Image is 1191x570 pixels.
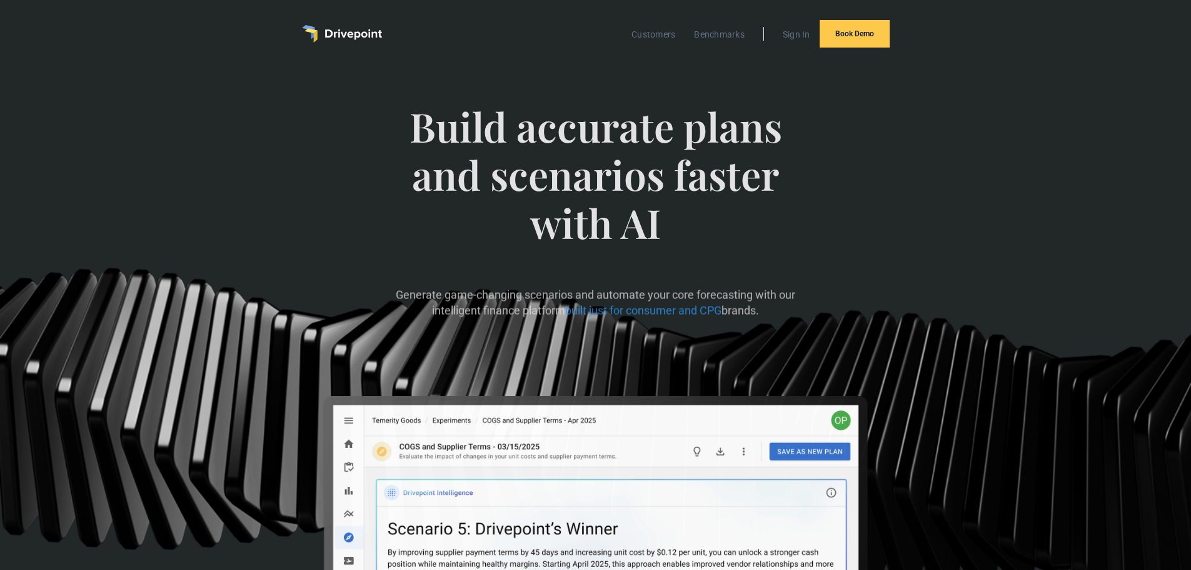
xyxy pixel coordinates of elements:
span: Build accurate plans and scenarios faster with AI [390,103,801,272]
a: home [302,25,382,43]
span: built just for consumer and CPG [565,304,721,317]
a: Book Demo [820,20,890,48]
a: Customers [625,26,681,43]
p: Generate game-changing scenarios and automate your core forecasting with our intelligent finance ... [390,287,801,318]
a: Benchmarks [688,26,751,43]
a: Sign In [776,26,817,43]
